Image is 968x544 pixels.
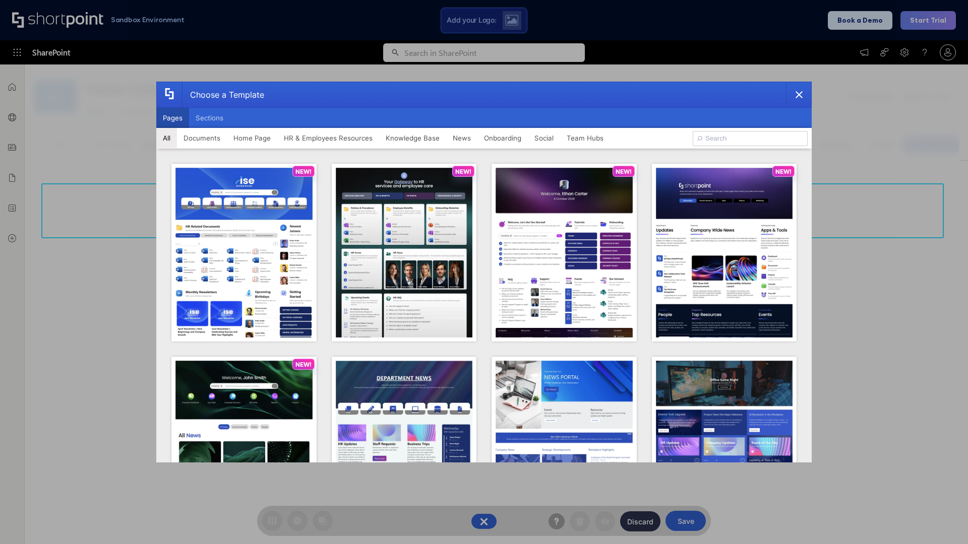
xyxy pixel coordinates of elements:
[156,82,812,462] div: template selector
[156,108,189,128] button: Pages
[560,128,610,148] button: Team Hubs
[156,128,177,148] button: All
[918,496,968,544] iframe: Chat Widget
[775,168,792,175] p: NEW!
[182,82,264,107] div: Choose a Template
[295,168,312,175] p: NEW!
[189,108,230,128] button: Sections
[616,168,632,175] p: NEW!
[177,128,227,148] button: Documents
[693,131,808,146] input: Search
[528,128,560,148] button: Social
[277,128,379,148] button: HR & Employees Resources
[227,128,277,148] button: Home Page
[379,128,446,148] button: Knowledge Base
[455,168,471,175] p: NEW!
[477,128,528,148] button: Onboarding
[446,128,477,148] button: News
[295,361,312,368] p: NEW!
